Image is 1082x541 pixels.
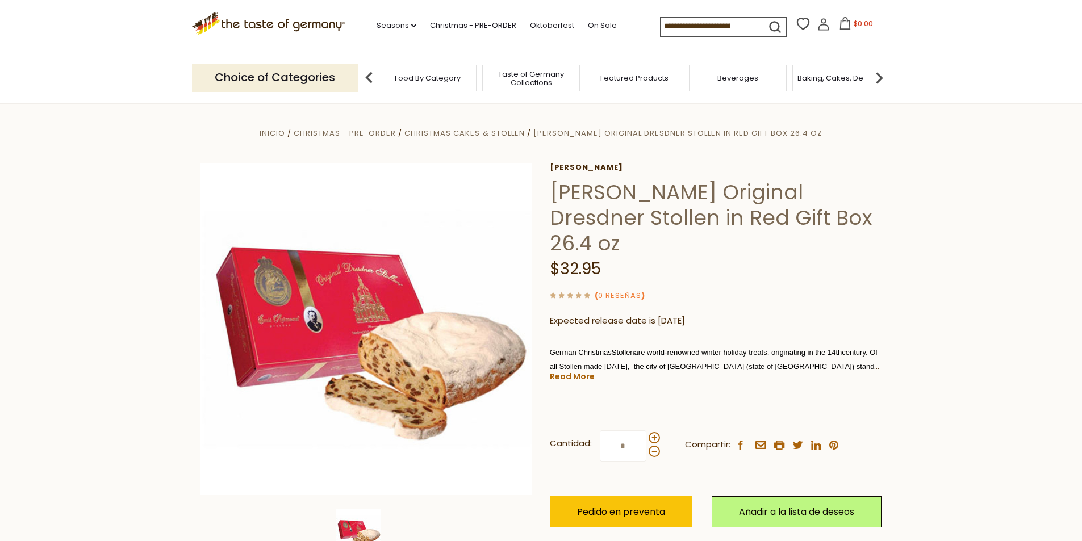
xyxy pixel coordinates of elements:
[260,128,285,139] a: Inicio
[486,70,576,87] a: Taste of Germany Collections
[395,74,461,82] a: Food By Category
[600,74,669,82] a: Featured Products
[294,128,396,139] a: Christmas - PRE-ORDER
[550,496,692,527] button: Pedido en preventa
[550,371,595,382] a: Read More
[868,66,891,89] img: next arrow
[550,314,882,328] p: Expected release date is [DATE]
[550,258,601,280] span: $32.95
[192,64,358,91] p: Choice of Categories
[598,290,641,302] a: 0 reseñas
[577,505,665,518] span: Pedido en preventa
[854,19,873,28] span: $0.00
[550,437,592,451] strong: Cantidad:
[612,348,634,357] span: Stollen
[200,163,533,495] img: Emil Reimann Original Dresdner Stollen in Red Gift Box 26.4 oz
[595,290,645,301] span: ( )
[712,496,882,527] a: Añadir a la lista de deseos
[530,19,574,32] a: Oktoberfest
[358,66,381,89] img: previous arrow
[835,348,842,357] span: th
[550,348,880,456] span: [PERSON_NAME] is one of Dresden’s best of the best. Selected ingredients, such as brand-quality b...
[600,430,646,462] input: Cantidad:
[550,163,882,172] a: [PERSON_NAME]
[404,128,524,139] a: Christmas Cakes & Stollen
[533,128,822,139] a: [PERSON_NAME] Original Dresdner Stollen in Red Gift Box 26.4 oz
[717,74,758,82] a: Beverages
[685,438,730,452] span: Compartir:
[588,19,617,32] a: On Sale
[634,348,836,357] span: are world-renowned winter holiday treats, originating in the 14
[797,74,885,82] a: Baking, Cakes, Desserts
[550,348,880,385] span: century. Of all Stollen made [DATE], the city of [GEOGRAPHIC_DATA] (state of [GEOGRAPHIC_DATA]) s...
[832,17,880,34] button: $0.00
[550,179,882,256] h1: [PERSON_NAME] Original Dresdner Stollen in Red Gift Box 26.4 oz
[377,19,416,32] a: Seasons
[550,348,612,357] span: German Christmas
[430,19,516,32] a: Christmas - PRE-ORDER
